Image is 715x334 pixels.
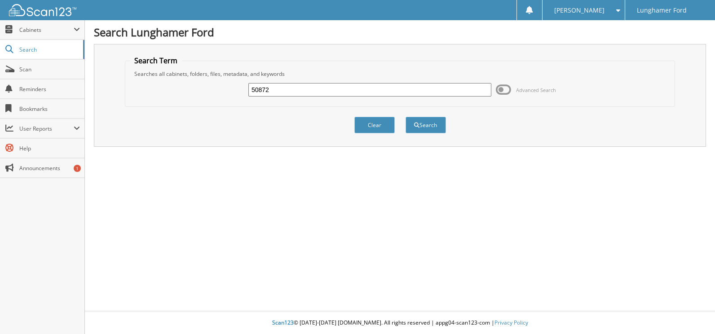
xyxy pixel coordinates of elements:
span: Search [19,46,79,53]
legend: Search Term [130,56,182,66]
div: © [DATE]-[DATE] [DOMAIN_NAME]. All rights reserved | appg04-scan123-com | [85,312,715,334]
div: 1 [74,165,81,172]
span: Help [19,145,80,152]
h1: Search Lunghamer Ford [94,25,706,40]
span: Lunghamer Ford [637,8,687,13]
span: Cabinets [19,26,74,34]
span: [PERSON_NAME] [554,8,605,13]
button: Clear [354,117,395,133]
span: Advanced Search [516,87,556,93]
span: Reminders [19,85,80,93]
span: Scan [19,66,80,73]
button: Search [406,117,446,133]
span: Announcements [19,164,80,172]
div: Searches all cabinets, folders, files, metadata, and keywords [130,70,670,78]
span: Bookmarks [19,105,80,113]
span: Scan123 [272,319,294,326]
span: User Reports [19,125,74,132]
img: scan123-logo-white.svg [9,4,76,16]
a: Privacy Policy [494,319,528,326]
